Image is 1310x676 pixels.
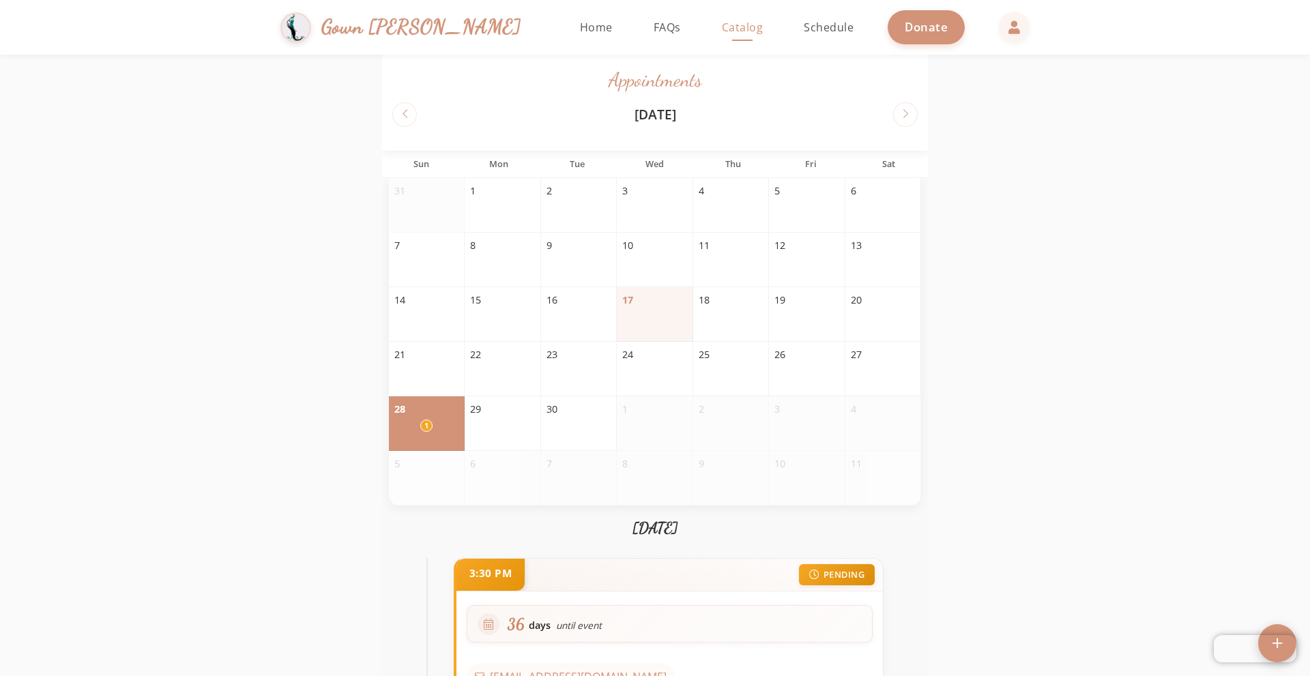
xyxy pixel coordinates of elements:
[622,183,686,199] div: 3
[538,158,616,171] div: Tue
[470,402,534,417] div: 29
[694,158,772,171] div: Thu
[424,420,428,432] span: 1
[547,293,611,308] div: 16
[699,238,763,253] div: 11
[547,456,611,471] div: 7
[774,238,839,253] div: 12
[699,402,763,417] div: 2
[470,238,534,253] div: 8
[394,293,458,308] div: 14
[774,347,839,362] div: 26
[394,402,458,417] div: 28
[799,564,875,585] div: PENDING
[556,619,602,632] span: until event
[699,456,763,471] div: 9
[280,9,535,46] a: Gown [PERSON_NAME]
[905,19,948,35] span: Donate
[1214,635,1296,662] iframe: Chatra live chat
[635,106,676,122] h2: [DATE]
[456,559,525,591] div: 3:30 PM
[851,183,915,199] div: 6
[699,293,763,308] div: 18
[547,238,611,253] div: 9
[394,183,458,199] div: 31
[699,347,763,362] div: 25
[722,20,763,35] span: Catalog
[321,12,521,42] span: Gown [PERSON_NAME]
[622,456,686,471] div: 8
[460,158,538,171] div: Mon
[851,456,915,471] div: 11
[774,183,839,199] div: 5
[622,293,686,308] div: 17
[580,20,613,35] span: Home
[529,618,551,633] span: days
[851,293,915,308] div: 20
[622,402,686,417] div: 1
[622,347,686,362] div: 24
[804,20,854,35] span: Schedule
[392,68,918,92] h1: Appointments
[851,402,915,417] div: 4
[774,293,839,308] div: 19
[774,456,839,471] div: 10
[280,12,311,43] img: Gown Gmach Logo
[622,238,686,253] div: 10
[699,183,763,199] div: 4
[394,238,458,253] div: 7
[851,347,915,362] div: 27
[470,183,534,199] div: 1
[772,158,849,171] div: Fri
[851,238,915,253] div: 13
[394,456,458,471] div: 5
[888,10,965,44] a: Donate
[508,613,525,636] span: 36
[547,183,611,199] div: 2
[470,347,534,362] div: 22
[654,20,681,35] span: FAQs
[774,402,839,417] div: 3
[426,519,884,538] h3: [DATE]
[616,158,694,171] div: Wed
[470,293,534,308] div: 15
[850,158,928,171] div: Sat
[547,402,611,417] div: 30
[470,456,534,471] div: 6
[547,347,611,362] div: 23
[382,158,460,171] div: Sun
[394,347,458,362] div: 21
